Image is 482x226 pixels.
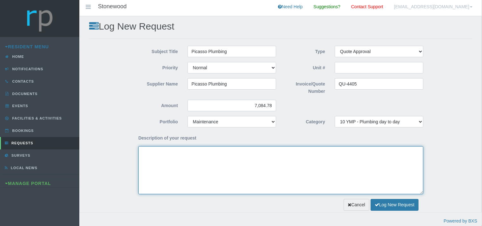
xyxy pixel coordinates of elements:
[344,199,369,211] a: Cancel
[134,100,183,109] label: Amount
[281,46,330,55] label: Type
[11,79,34,83] span: Contacts
[5,44,49,49] a: Resident Menu
[11,92,38,96] span: Documents
[10,141,33,145] span: Requests
[134,62,183,72] label: Priority
[11,55,24,58] span: Home
[11,129,34,133] span: Bookings
[98,3,127,10] h4: Stonewood
[134,46,183,55] label: Subject Title
[11,116,62,120] span: Facilities & Activities
[134,78,183,88] label: Supplier Name
[444,218,477,223] a: Powered by BXS
[281,78,330,95] label: Invoice/Quote Number
[281,116,330,126] label: Category
[281,62,330,72] label: Unit #
[11,104,28,108] span: Events
[134,116,183,126] label: Portfolio
[134,132,201,142] label: Description of your request
[5,181,51,186] a: Manage Portal
[371,199,419,211] button: Log New Request
[10,154,30,157] span: Surveys
[11,67,43,71] span: Notifications
[9,166,37,170] span: Local News
[89,21,472,31] h2: Log New Request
